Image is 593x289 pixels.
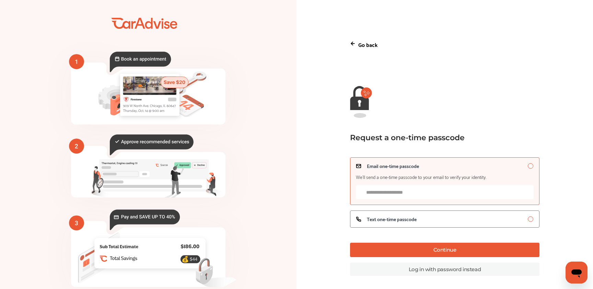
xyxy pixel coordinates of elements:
span: Email one-time passcode [367,163,419,169]
img: icon_email.a11c3263.svg [356,163,361,169]
input: Text one-time passcode [528,216,533,222]
span: Text one-time passcode [367,216,417,222]
text: 💰 [182,256,189,263]
a: Log in with password instead [350,263,539,276]
div: Request a one-time passcode [350,133,530,142]
input: Email one-time passcodeWe’ll send a one-time passcode to your email to verify your identity. [356,185,534,199]
img: magic-link-lock-error.9d88b03f.svg [350,86,372,118]
p: Go back [358,40,377,49]
img: icon_phone.e7b63c2d.svg [356,216,361,222]
iframe: Button to launch messaging window [566,262,588,284]
button: Continue [350,243,539,257]
input: Email one-time passcodeWe’ll send a one-time passcode to your email to verify your identity. [528,163,533,169]
span: We’ll send a one-time passcode to your email to verify your identity. [356,174,486,180]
